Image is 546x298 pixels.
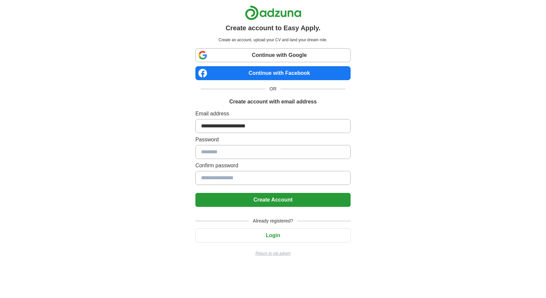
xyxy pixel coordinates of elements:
button: Create Account [195,193,351,207]
button: Login [195,228,351,242]
span: OR [266,85,280,92]
label: Confirm password [195,162,351,170]
span: Already registered? [249,218,297,224]
a: Continue with Google [195,48,351,62]
p: Create an account, upload your CV and land your dream role. [197,37,349,43]
label: Email address [195,110,351,118]
h1: Create account to Easy Apply. [226,23,321,33]
a: Continue with Facebook [195,66,351,80]
a: Return to job advert [195,250,351,256]
a: Login [195,232,351,238]
label: Password [195,136,351,144]
h1: Create account with email address [229,98,317,106]
img: Adzuna logo [245,5,301,20]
